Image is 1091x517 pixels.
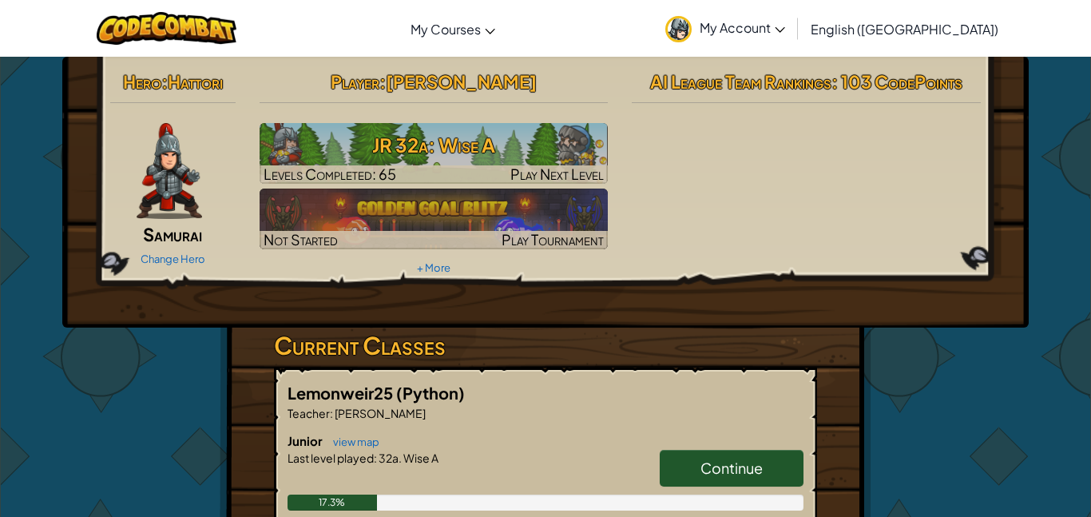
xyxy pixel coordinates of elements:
a: Not StartedPlay Tournament [260,189,609,249]
span: Not Started [264,230,338,249]
a: My Courses [403,7,503,50]
a: view map [325,435,379,448]
span: : 103 CodePoints [831,70,962,93]
img: CodeCombat logo [97,12,236,45]
span: Wise A [402,451,438,465]
img: avatar [665,16,692,42]
img: Golden Goal [260,189,609,249]
span: Continue [700,459,763,477]
span: Hero [123,70,161,93]
span: My Courses [411,21,481,38]
span: Last level played [288,451,374,465]
span: English ([GEOGRAPHIC_DATA]) [811,21,998,38]
span: Hattori [168,70,223,93]
a: + More [417,261,450,274]
span: : [374,451,377,465]
a: My Account [657,3,793,54]
div: 17.3% [288,495,377,511]
span: Lemonweir25 [288,383,396,403]
a: English ([GEOGRAPHIC_DATA]) [803,7,1006,50]
span: : [161,70,168,93]
span: : [379,70,386,93]
span: (Python) [396,383,465,403]
span: Play Tournament [502,230,604,249]
span: Play Next Level [510,165,604,183]
span: : [330,406,333,420]
span: 32a. [377,451,402,465]
span: Levels Completed: 65 [264,165,396,183]
img: JR 32a: Wise A [260,123,609,184]
a: Play Next Level [260,123,609,184]
span: [PERSON_NAME] [333,406,426,420]
h3: Current Classes [274,328,817,364]
span: Junior [288,433,325,448]
span: AI League Team Rankings [650,70,831,93]
a: Change Hero [141,253,205,265]
span: My Account [700,19,785,36]
img: samurai.pose.png [137,123,202,219]
h3: JR 32a: Wise A [260,127,609,163]
span: Player [331,70,379,93]
span: [PERSON_NAME] [386,70,537,93]
span: Samurai [143,223,202,245]
span: Teacher [288,406,330,420]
